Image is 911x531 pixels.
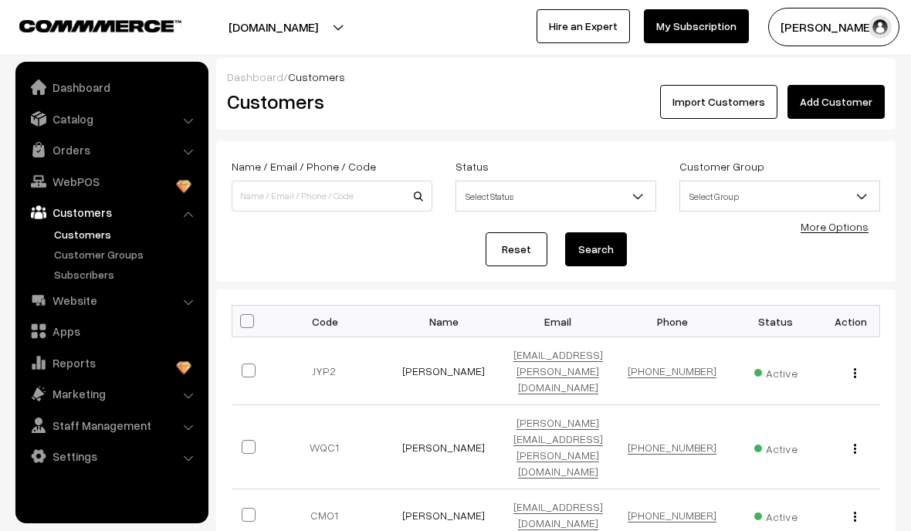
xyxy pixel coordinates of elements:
th: Status [730,306,822,337]
a: [PERSON_NAME] [402,509,485,522]
span: Select Status [455,181,656,211]
input: Name / Email / Phone / Code [232,181,432,211]
a: More Options [801,220,869,233]
a: Customers [50,226,203,242]
a: [PERSON_NAME] [402,441,485,454]
img: Menu [854,512,856,522]
a: Customers [19,198,203,226]
a: My Subscription [644,9,749,43]
span: Active [754,505,798,525]
a: Settings [19,442,203,470]
label: Name / Email / Phone / Code [232,158,376,174]
th: Phone [615,306,730,337]
th: Code [271,306,387,337]
label: Status [455,158,489,174]
span: Select Status [456,183,655,210]
a: Import Customers [660,85,777,119]
span: Active [754,437,798,457]
th: Name [387,306,501,337]
h2: Customers [227,90,544,113]
td: JYP2 [271,337,387,405]
a: [PERSON_NAME] [402,364,485,377]
a: Reports [19,349,203,377]
a: Dashboard [19,73,203,101]
button: [PERSON_NAME]… [768,8,899,46]
a: Orders [19,136,203,164]
button: [DOMAIN_NAME] [174,8,372,46]
span: Customers [288,70,345,83]
img: user [869,15,892,39]
a: COMMMERCE [19,15,154,34]
td: WQC1 [271,405,387,489]
a: Marketing [19,380,203,408]
img: Menu [854,444,856,454]
a: Apps [19,317,203,345]
div: / [227,69,885,85]
span: Active [754,361,798,381]
a: Customer Groups [50,246,203,262]
img: COMMMERCE [19,20,181,32]
a: Dashboard [227,70,283,83]
th: Action [822,306,880,337]
a: Staff Management [19,411,203,439]
img: Menu [854,368,856,378]
a: Add Customer [787,85,885,119]
a: Subscribers [50,266,203,282]
label: Customer Group [679,158,764,174]
span: Select Group [679,181,880,211]
a: Website [19,286,203,314]
th: Email [501,306,615,337]
a: WebPOS [19,167,203,195]
span: Select Group [680,183,879,210]
a: Catalog [19,105,203,133]
button: Search [565,232,627,266]
a: Reset [486,232,547,266]
a: Hire an Expert [537,9,630,43]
